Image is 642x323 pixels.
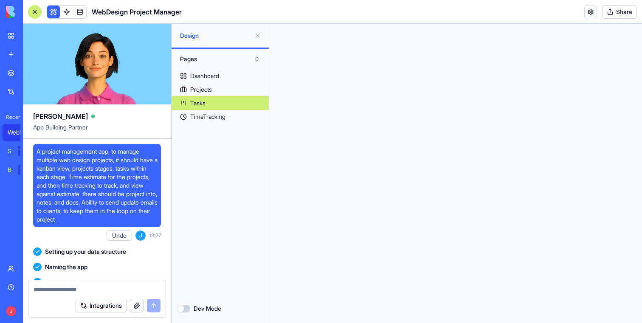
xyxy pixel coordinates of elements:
div: WebDesign Project Manager [8,128,31,137]
span: Naming the app [45,263,87,271]
a: Social Media Content GeneratorTRY [3,143,37,160]
button: Pages [176,52,265,66]
label: Dev Mode [194,304,221,313]
span: 13:27 [149,232,161,239]
button: Integrations [76,299,127,312]
span: Recent [3,114,20,121]
button: Share [602,5,637,19]
div: Projects [190,85,212,94]
button: Undo [107,230,132,241]
div: Dashboard [190,72,219,80]
span: J [135,230,146,241]
span: Working on the "AppLayout" [45,278,123,286]
a: TimeTracking [172,110,269,124]
h1: WebDesign Project Manager [92,7,182,17]
div: TRY [18,165,31,175]
span: App Building Partner [33,123,161,138]
span: J [6,306,16,316]
div: TimeTracking [190,112,225,121]
img: logo [6,6,59,18]
div: Blog Generation Pro [8,166,12,174]
a: Tasks [172,96,269,110]
a: WebDesign Project Manager [3,124,37,141]
span: A project management app, to manage multiple web design projects, it should have a kanban view, p... [37,147,158,224]
span: Setting up your data structure [45,247,126,256]
a: Projects [172,83,269,96]
div: TRY [18,146,31,156]
div: Social Media Content Generator [8,147,12,155]
span: [PERSON_NAME] [33,111,88,121]
span: Design [180,31,251,40]
a: Dashboard [172,69,269,83]
a: Blog Generation ProTRY [3,161,37,178]
div: Tasks [190,99,206,107]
